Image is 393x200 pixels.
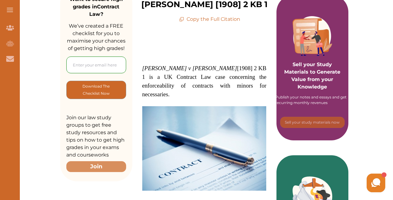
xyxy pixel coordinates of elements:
span: [1908] 2 KB 1 is a UK Contract Law case concerning the enforceability of contracts with minors fo... [142,65,267,98]
em: [PERSON_NAME] v [PERSON_NAME] [142,65,237,71]
button: Join [66,161,126,172]
p: Copy the Full Citation [179,16,240,23]
span: We’ve created a FREE checklist for you to maximise your chances of getting high grades! [67,23,126,51]
img: Purple card image [293,16,332,56]
p: Download The Checklist Now [79,83,113,97]
button: [object Object] [280,117,345,128]
p: Join our law study groups to get free study resources and tips on how to get high grades in your ... [66,114,126,159]
div: Publish your notes and essays and get recurring monthly revenues [275,94,350,106]
p: Sell your study materials now [285,120,340,125]
img: 9k= [142,106,266,191]
input: Enter your email here [66,57,126,73]
button: [object Object] [66,81,126,99]
p: Sell your Study Materials to Generate Value from your Knowledge [283,43,342,91]
iframe: HelpCrunch [244,172,387,194]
